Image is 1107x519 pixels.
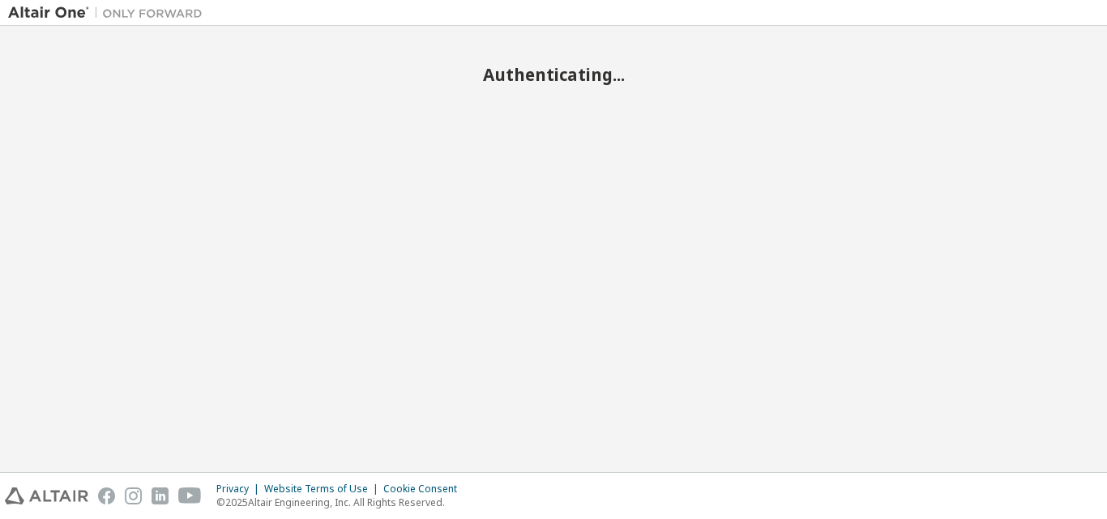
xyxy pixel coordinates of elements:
img: facebook.svg [98,487,115,504]
div: Privacy [216,483,264,496]
img: altair_logo.svg [5,487,88,504]
p: © 2025 Altair Engineering, Inc. All Rights Reserved. [216,496,467,509]
img: linkedin.svg [152,487,169,504]
div: Website Terms of Use [264,483,383,496]
img: youtube.svg [178,487,202,504]
img: Altair One [8,5,211,21]
img: instagram.svg [125,487,142,504]
div: Cookie Consent [383,483,467,496]
h2: Authenticating... [8,64,1099,85]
